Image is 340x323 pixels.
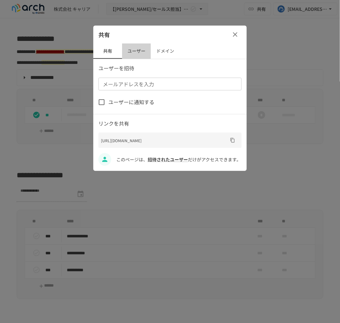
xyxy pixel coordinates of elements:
button: ユーザー [122,43,151,59]
div: 共有 [93,26,247,43]
p: [URL][DOMAIN_NAME] [101,137,228,143]
span: ユーザーに通知する [108,98,154,106]
button: URLをコピー [228,135,238,145]
button: ドメイン [151,43,180,59]
p: このページは、 だけがアクセスできます。 [116,156,242,163]
a: 招待されたユーザー [148,156,188,163]
p: リンクを共有 [98,119,242,128]
p: ユーザーを招待 [98,64,242,73]
button: 共有 [93,43,122,59]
